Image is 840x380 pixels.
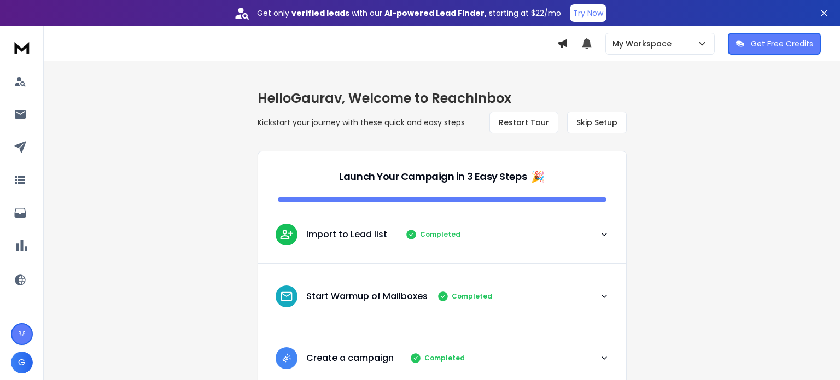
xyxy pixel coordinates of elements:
h1: Hello Gaurav , Welcome to ReachInbox [258,90,627,107]
button: Get Free Credits [728,33,821,55]
strong: AI-powered Lead Finder, [384,8,487,19]
img: lead [279,289,294,303]
p: Completed [452,292,492,301]
p: Completed [420,230,460,239]
p: Get Free Credits [751,38,813,49]
button: Restart Tour [489,112,558,133]
p: My Workspace [612,38,676,49]
button: G [11,352,33,373]
button: leadStart Warmup of MailboxesCompleted [258,277,626,325]
span: Skip Setup [576,117,617,128]
p: Import to Lead list [306,228,387,241]
p: Try Now [573,8,603,19]
p: Kickstart your journey with these quick and easy steps [258,117,465,128]
p: Start Warmup of Mailboxes [306,290,428,303]
img: lead [279,227,294,241]
img: lead [279,351,294,365]
p: Launch Your Campaign in 3 Easy Steps [339,169,527,184]
p: Completed [424,354,465,363]
p: Create a campaign [306,352,394,365]
img: logo [11,37,33,57]
strong: verified leads [291,8,349,19]
button: Try Now [570,4,606,22]
button: Skip Setup [567,112,627,133]
span: 🎉 [531,169,545,184]
button: leadImport to Lead listCompleted [258,215,626,263]
p: Get only with our starting at $22/mo [257,8,561,19]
